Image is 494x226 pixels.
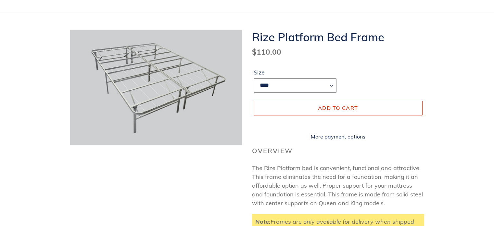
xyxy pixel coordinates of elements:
[318,105,358,111] span: Add to cart
[254,133,423,140] a: More payment options
[255,218,271,225] strong: Note:
[254,68,336,77] label: Size
[252,164,424,207] p: The Rize Platform bed is convenient, functional and attractive. This frame eliminates the need fo...
[252,30,424,44] h1: Rize Platform Bed Frame
[252,47,281,57] span: $110.00
[252,147,424,155] h2: Overview
[254,101,423,115] button: Add to cart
